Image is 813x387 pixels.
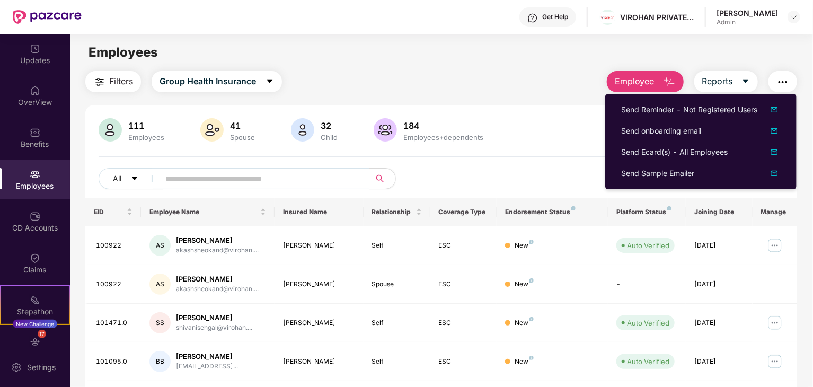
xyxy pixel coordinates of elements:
img: New Pazcare Logo [13,10,82,24]
span: Employee Name [149,208,258,216]
img: svg+xml;base64,PHN2ZyB4bWxucz0iaHR0cDovL3d3dy53My5vcmcvMjAwMC9zdmciIHdpZHRoPSI4IiBoZWlnaHQ9IjgiIH... [529,278,534,283]
span: caret-down [741,77,750,86]
img: svg+xml;base64,PHN2ZyBpZD0iQ0RfQWNjb3VudHMiIGRhdGEtbmFtZT0iQ0QgQWNjb3VudHMiIHhtbG5zPSJodHRwOi8vd3... [30,211,40,222]
img: dropDownIcon [768,103,781,116]
img: svg+xml;base64,PHN2ZyB4bWxucz0iaHR0cDovL3d3dy53My5vcmcvMjAwMC9zdmciIHhtbG5zOnhsaW5rPSJodHRwOi8vd3... [200,118,224,142]
div: Employees+dependents [401,133,485,142]
th: EID [85,198,141,226]
div: 100922 [96,241,132,251]
div: SS [149,312,171,333]
div: Admin [717,18,778,27]
div: Send Reminder - Not Registered Users [621,104,757,116]
img: manageButton [766,353,783,370]
img: svg+xml;base64,PHN2ZyB4bWxucz0iaHR0cDovL3d3dy53My5vcmcvMjAwMC9zdmciIHdpZHRoPSI4IiBoZWlnaHQ9IjgiIH... [529,317,534,321]
span: caret-down [266,77,274,86]
div: New [515,318,534,328]
button: Filters [85,71,141,92]
div: 101095.0 [96,357,132,367]
img: dropDownIcon [768,125,781,137]
div: New [515,241,534,251]
div: BB [149,351,171,372]
div: akashsheokand@virohan.... [176,284,259,294]
div: Send Sample Emailer [621,168,694,179]
div: Employees [126,133,166,142]
th: Insured Name [275,198,364,226]
span: Reports [702,75,733,88]
div: Self [372,318,422,328]
img: svg+xml;base64,PHN2ZyB4bWxucz0iaHR0cDovL3d3dy53My5vcmcvMjAwMC9zdmciIHhtbG5zOnhsaW5rPSJodHRwOi8vd3... [768,167,781,180]
img: svg+xml;base64,PHN2ZyB4bWxucz0iaHR0cDovL3d3dy53My5vcmcvMjAwMC9zdmciIHdpZHRoPSI4IiBoZWlnaHQ9IjgiIH... [667,206,671,210]
img: svg+xml;base64,PHN2ZyB4bWxucz0iaHR0cDovL3d3dy53My5vcmcvMjAwMC9zdmciIHdpZHRoPSI4IiBoZWlnaHQ9IjgiIH... [529,356,534,360]
div: New Challenge [13,320,57,328]
img: svg+xml;base64,PHN2ZyB4bWxucz0iaHR0cDovL3d3dy53My5vcmcvMjAwMC9zdmciIHhtbG5zOnhsaW5rPSJodHRwOi8vd3... [663,76,676,89]
div: [PERSON_NAME] [717,8,778,18]
div: [PERSON_NAME] [176,313,252,323]
div: Send Ecard(s) - All Employees [621,146,728,158]
button: Group Health Insurancecaret-down [152,71,282,92]
div: New [515,279,534,289]
div: Self [372,357,422,367]
div: Spouse [372,279,422,289]
span: Relationship [372,208,414,216]
img: Virohan%20logo%20(1).jpg [600,12,615,23]
span: All [113,173,121,184]
div: 101471.0 [96,318,132,328]
div: 184 [401,120,485,131]
div: Stepathon [1,306,69,317]
img: svg+xml;base64,PHN2ZyB4bWxucz0iaHR0cDovL3d3dy53My5vcmcvMjAwMC9zdmciIHhtbG5zOnhsaW5rPSJodHRwOi8vd3... [291,118,314,142]
div: 111 [126,120,166,131]
div: VIROHAN PRIVATE LIMITED [620,12,694,22]
img: svg+xml;base64,PHN2ZyBpZD0iQmVuZWZpdHMiIHhtbG5zPSJodHRwOi8vd3d3LnczLm9yZy8yMDAwL3N2ZyIgd2lkdGg9Ij... [30,127,40,138]
span: caret-down [131,175,138,183]
img: svg+xml;base64,PHN2ZyBpZD0iRW5kb3JzZW1lbnRzIiB4bWxucz0iaHR0cDovL3d3dy53My5vcmcvMjAwMC9zdmciIHdpZH... [30,337,40,347]
div: Child [319,133,340,142]
div: New [515,357,534,367]
div: [DATE] [694,279,744,289]
img: svg+xml;base64,PHN2ZyB4bWxucz0iaHR0cDovL3d3dy53My5vcmcvMjAwMC9zdmciIHdpZHRoPSI4IiBoZWlnaHQ9IjgiIH... [571,206,576,210]
div: Auto Verified [627,240,669,251]
div: Auto Verified [627,318,669,328]
td: - [608,265,686,304]
img: manageButton [766,237,783,254]
div: Endorsement Status [505,208,599,216]
div: Get Help [542,13,568,21]
div: Self [372,241,422,251]
div: Send onboarding email [621,125,701,137]
th: Relationship [364,198,430,226]
div: [PERSON_NAME] [283,241,355,251]
button: search [369,168,396,189]
div: ESC [439,241,489,251]
button: Employee [607,71,684,92]
div: [PERSON_NAME] [283,279,355,289]
div: 100922 [96,279,132,289]
img: svg+xml;base64,PHN2ZyB4bWxucz0iaHR0cDovL3d3dy53My5vcmcvMjAwMC9zdmciIHdpZHRoPSIyMSIgaGVpZ2h0PSIyMC... [30,295,40,305]
div: AS [149,274,171,295]
th: Employee Name [141,198,275,226]
button: Allcaret-down [99,168,163,189]
div: [PERSON_NAME] [283,318,355,328]
img: svg+xml;base64,PHN2ZyB4bWxucz0iaHR0cDovL3d3dy53My5vcmcvMjAwMC9zdmciIHdpZHRoPSI4IiBoZWlnaHQ9IjgiIH... [529,240,534,244]
img: svg+xml;base64,PHN2ZyBpZD0iSGVscC0zMngzMiIgeG1sbnM9Imh0dHA6Ly93d3cudzMub3JnLzIwMDAvc3ZnIiB3aWR0aD... [527,13,538,23]
img: svg+xml;base64,PHN2ZyBpZD0iU2V0dGluZy0yMHgyMCIgeG1sbnM9Imh0dHA6Ly93d3cudzMub3JnLzIwMDAvc3ZnIiB3aW... [11,362,22,373]
div: shivanisehgal@virohan.... [176,323,252,333]
div: [PERSON_NAME] [176,274,259,284]
div: ESC [439,279,489,289]
div: 32 [319,120,340,131]
img: svg+xml;base64,PHN2ZyB4bWxucz0iaHR0cDovL3d3dy53My5vcmcvMjAwMC9zdmciIHdpZHRoPSIyNCIgaGVpZ2h0PSIyNC... [93,76,106,89]
div: 41 [228,120,257,131]
img: svg+xml;base64,PHN2ZyBpZD0iRW1wbG95ZWVzIiB4bWxucz0iaHR0cDovL3d3dy53My5vcmcvMjAwMC9zdmciIHdpZHRoPS... [30,169,40,180]
div: [PERSON_NAME] [283,357,355,367]
img: svg+xml;base64,PHN2ZyB4bWxucz0iaHR0cDovL3d3dy53My5vcmcvMjAwMC9zdmciIHdpZHRoPSIyNCIgaGVpZ2h0PSIyNC... [776,76,789,89]
img: dropDownIcon [768,146,781,159]
div: [DATE] [694,318,744,328]
div: [EMAIL_ADDRESS]... [176,362,238,372]
img: svg+xml;base64,PHN2ZyBpZD0iSG9tZSIgeG1sbnM9Imh0dHA6Ly93d3cudzMub3JnLzIwMDAvc3ZnIiB3aWR0aD0iMjAiIG... [30,85,40,96]
div: [PERSON_NAME] [176,351,238,362]
div: [DATE] [694,357,744,367]
th: Manage [753,198,797,226]
div: Settings [24,362,59,373]
span: Employees [89,45,158,60]
img: svg+xml;base64,PHN2ZyBpZD0iQ2xhaW0iIHhtbG5zPSJodHRwOi8vd3d3LnczLm9yZy8yMDAwL3N2ZyIgd2lkdGg9IjIwIi... [30,253,40,263]
div: ESC [439,318,489,328]
span: EID [94,208,125,216]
